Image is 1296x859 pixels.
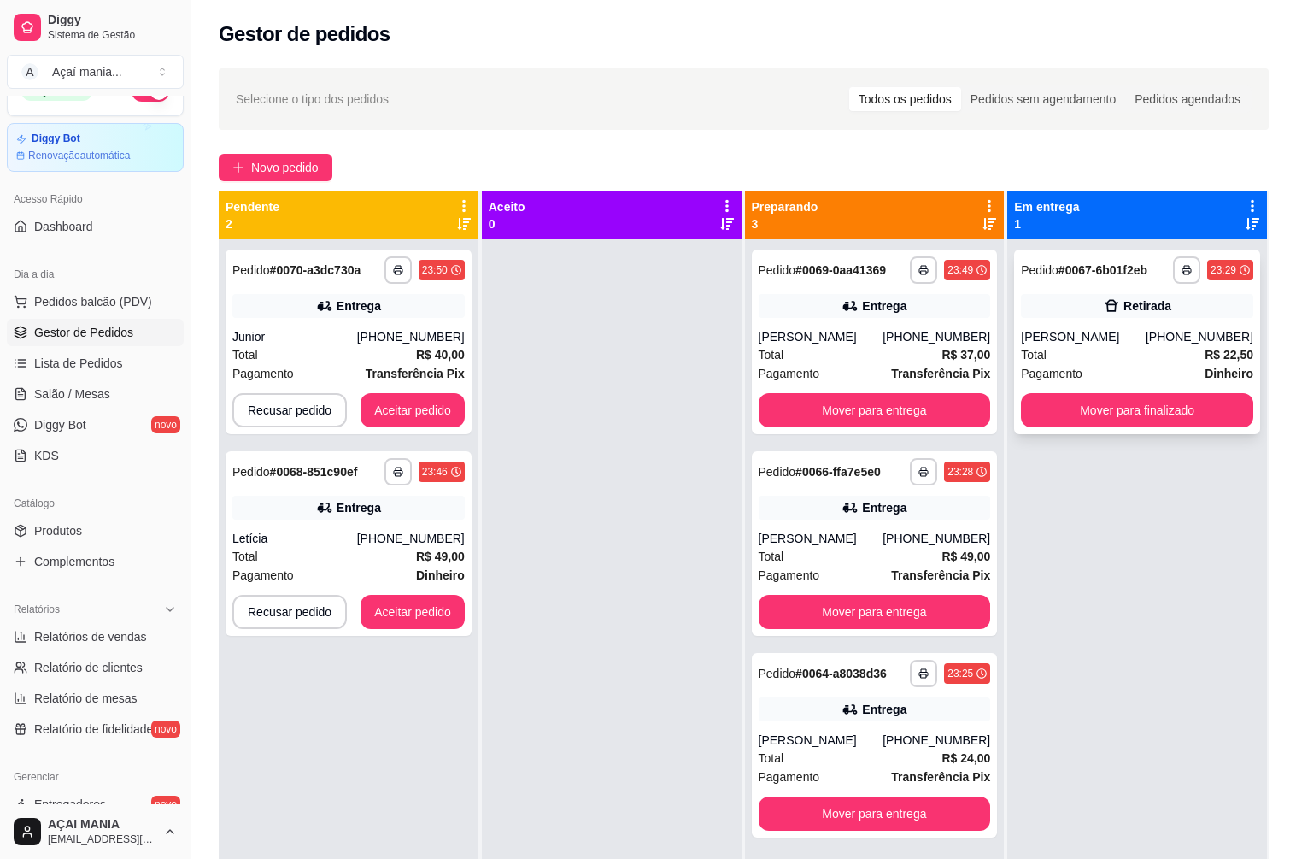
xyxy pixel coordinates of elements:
button: Mover para finalizado [1021,393,1253,427]
button: Pedidos balcão (PDV) [7,288,184,315]
a: Relatório de clientes [7,654,184,681]
div: Pedidos sem agendamento [961,87,1125,111]
strong: Dinheiro [1205,367,1253,380]
a: KDS [7,442,184,469]
button: Mover para entrega [759,393,991,427]
div: Catálogo [7,490,184,517]
span: Sistema de Gestão [48,28,177,42]
p: Em entrega [1014,198,1079,215]
div: Dia a dia [7,261,184,288]
a: DiggySistema de Gestão [7,7,184,48]
button: AÇAI MANIA[EMAIL_ADDRESS][DOMAIN_NAME] [7,811,184,852]
span: Pagamento [232,566,294,585]
div: Acesso Rápido [7,185,184,213]
strong: R$ 22,50 [1205,348,1253,362]
button: Recusar pedido [232,393,347,427]
p: 2 [226,215,279,232]
button: Aceitar pedido [361,595,465,629]
span: Diggy Bot [34,416,86,433]
div: Entrega [862,499,906,516]
p: Preparando [752,198,818,215]
span: Diggy [48,13,177,28]
span: Entregadores [34,796,106,813]
div: 23:29 [1211,263,1236,277]
a: Relatórios de vendas [7,623,184,650]
div: 23:28 [947,465,973,479]
span: Pagamento [232,364,294,383]
button: Recusar pedido [232,595,347,629]
span: Pedidos balcão (PDV) [34,293,152,310]
span: Salão / Mesas [34,385,110,403]
strong: R$ 37,00 [941,348,990,362]
strong: Transferência Pix [891,770,990,784]
div: [PERSON_NAME] [759,328,883,345]
strong: # 0069-0aa41369 [795,263,886,277]
strong: R$ 49,00 [416,550,465,563]
div: Entrega [862,701,906,718]
span: A [21,63,38,80]
div: [PHONE_NUMBER] [883,530,990,547]
strong: # 0064-a8038d36 [795,667,887,680]
span: Total [232,547,258,566]
a: Lista de Pedidos [7,350,184,377]
span: KDS [34,447,59,464]
button: Select a team [7,55,184,89]
div: Açaí mania ... [52,63,122,80]
button: Mover para entrega [759,797,991,831]
div: Retirada [1123,297,1171,315]
span: Complementos [34,553,114,570]
div: 23:46 [422,465,448,479]
span: Gestor de Pedidos [34,324,133,341]
p: Aceito [489,198,525,215]
span: Dashboard [34,218,93,235]
div: [PHONE_NUMBER] [883,732,990,749]
div: Gerenciar [7,763,184,791]
article: Diggy Bot [32,132,80,145]
span: Pedido [232,263,270,277]
a: Gestor de Pedidos [7,319,184,346]
div: Entrega [337,499,381,516]
article: Renovação automática [28,149,130,162]
a: Relatório de fidelidadenovo [7,715,184,743]
a: Entregadoresnovo [7,791,184,818]
p: 1 [1014,215,1079,232]
div: [PHONE_NUMBER] [883,328,990,345]
span: Total [759,749,784,768]
a: Produtos [7,517,184,544]
div: [PERSON_NAME] [759,732,883,749]
strong: Transferência Pix [891,367,990,380]
div: Todos os pedidos [849,87,961,111]
span: Total [1021,345,1047,364]
p: Pendente [226,198,279,215]
strong: R$ 49,00 [941,550,990,563]
strong: # 0067-6b01f2eb [1058,263,1147,277]
span: Relatório de mesas [34,690,138,707]
div: 23:49 [947,263,973,277]
div: Pedidos agendados [1125,87,1250,111]
span: Pagamento [1021,364,1082,383]
strong: # 0068-851c90ef [270,465,358,479]
h2: Gestor de pedidos [219,21,390,48]
span: Pedido [759,667,796,680]
span: Pedido [1021,263,1058,277]
span: Pagamento [759,364,820,383]
button: Novo pedido [219,154,332,181]
span: AÇAI MANIA [48,817,156,833]
span: Total [232,345,258,364]
div: Entrega [862,297,906,315]
button: Mover para entrega [759,595,991,629]
strong: Transferência Pix [366,367,465,380]
a: Dashboard [7,213,184,240]
span: Produtos [34,522,82,539]
div: [PHONE_NUMBER] [357,530,465,547]
div: Entrega [337,297,381,315]
div: 23:25 [947,667,973,680]
a: Complementos [7,548,184,575]
span: Novo pedido [251,158,319,177]
span: Pedido [232,465,270,479]
span: Total [759,345,784,364]
strong: # 0070-a3dc730a [270,263,361,277]
a: Salão / Mesas [7,380,184,408]
strong: Dinheiro [416,568,465,582]
span: Pedido [759,263,796,277]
